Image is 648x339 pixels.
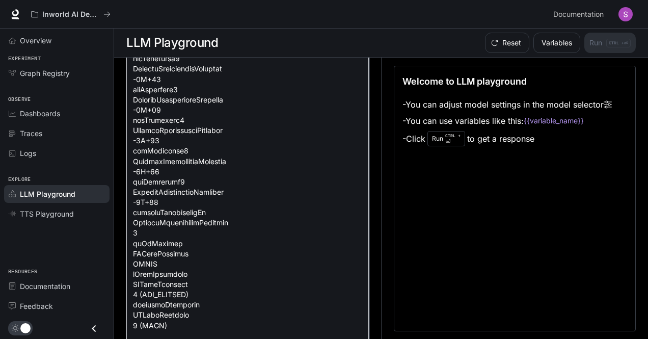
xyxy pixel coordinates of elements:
span: Dashboards [20,108,60,119]
p: ⏎ [445,133,461,145]
li: - You can adjust model settings in the model selector [402,96,612,113]
button: User avatar [615,4,636,24]
code: {{variable_name}} [524,116,584,126]
button: Reset [485,33,529,53]
a: Overview [4,32,110,49]
button: Close drawer [83,318,105,339]
span: Documentation [20,281,70,292]
h1: LLM Playground [126,33,218,53]
span: Feedback [20,301,53,311]
a: Documentation [4,277,110,295]
p: CTRL + [445,133,461,139]
button: All workspaces [26,4,115,24]
span: Graph Registry [20,68,70,79]
a: Dashboards [4,105,110,122]
a: Documentation [549,4,611,24]
a: Feedback [4,297,110,315]
a: Graph Registry [4,64,110,82]
a: Traces [4,124,110,142]
div: Run [427,131,465,146]
span: Dark mode toggle [20,322,31,333]
span: LLM Playground [20,189,75,199]
img: User avatar [618,7,633,21]
a: LLM Playground [4,185,110,203]
span: Overview [20,35,51,46]
a: TTS Playground [4,205,110,223]
p: Inworld AI Demos [42,10,99,19]
button: Variables [533,33,580,53]
p: Welcome to LLM playground [402,74,527,88]
a: Logs [4,144,110,162]
li: - Click to get a response [402,129,612,148]
span: Documentation [553,8,604,21]
span: Logs [20,148,36,159]
span: Traces [20,128,42,139]
span: TTS Playground [20,208,74,219]
li: - You can use variables like this: [402,113,612,129]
